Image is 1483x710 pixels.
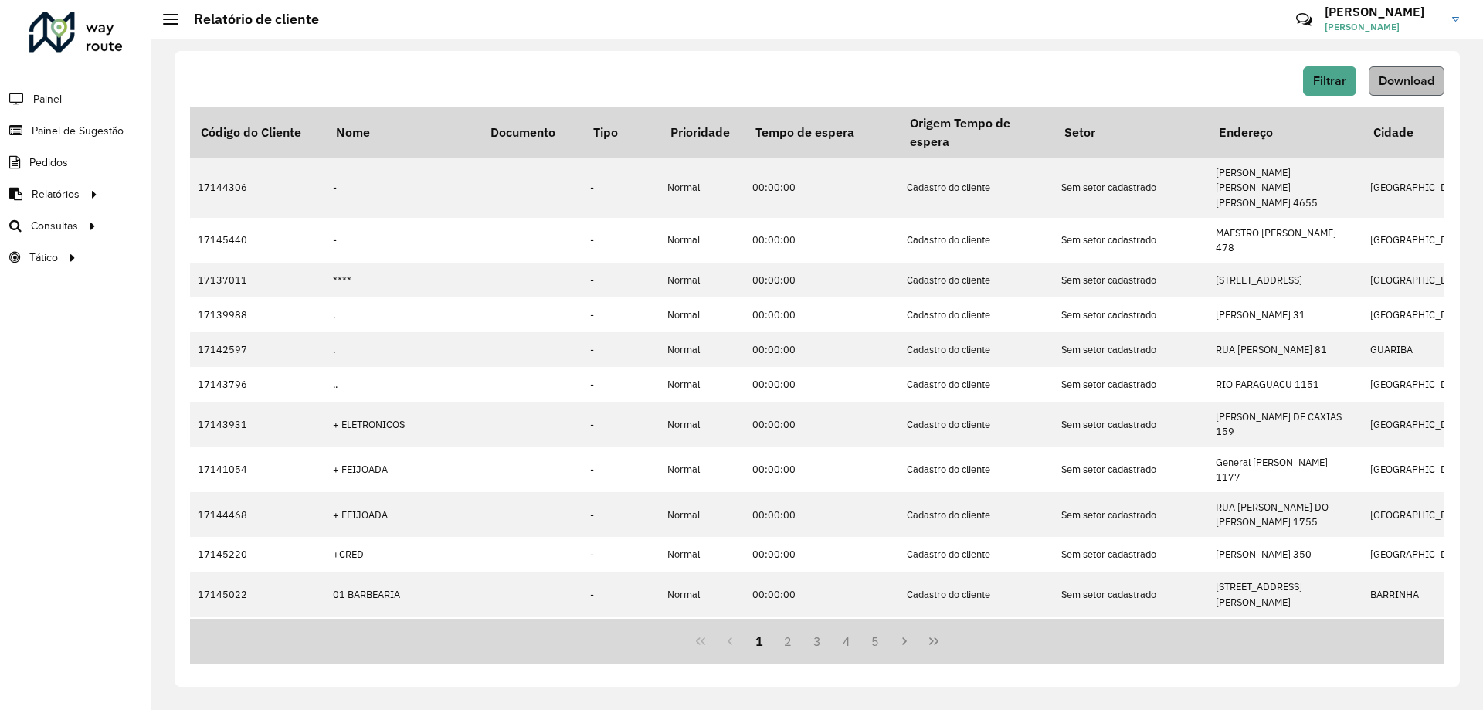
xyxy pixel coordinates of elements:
td: 17145220 [190,537,325,572]
td: 00:00:00 [745,617,899,652]
td: Normal [660,332,745,367]
td: 00:00:00 [745,402,899,447]
td: + FEIJOADA [325,492,480,537]
td: Cadastro do cliente [899,402,1054,447]
td: 17142272 [190,617,325,652]
td: Sem setor cadastrado [1054,297,1208,332]
td: 17141054 [190,447,325,492]
th: Setor [1054,107,1208,158]
td: Sem setor cadastrado [1054,492,1208,537]
td: Normal [660,537,745,572]
td: - [582,297,660,332]
td: 00:00:00 [745,218,899,263]
td: 00:00:00 [745,367,899,402]
button: 3 [803,627,832,656]
td: Normal [660,263,745,297]
td: NAZARE PAULISTA 388 [1208,617,1363,652]
td: 17137011 [190,263,325,297]
td: Cadastro do cliente [899,537,1054,572]
td: RIO PARAGUACU 1151 [1208,367,1363,402]
td: 17145022 [190,572,325,617]
td: Normal [660,617,745,652]
th: Endereço [1208,107,1363,158]
td: Cadastro do cliente [899,572,1054,617]
span: Filtrar [1313,74,1346,87]
td: 17144468 [190,492,325,537]
td: 17142597 [190,332,325,367]
td: - [582,218,660,263]
td: - [582,367,660,402]
span: Painel [33,91,62,107]
td: - [582,537,660,572]
button: 1 [745,627,774,656]
td: [PERSON_NAME] 350 [1208,537,1363,572]
td: Normal [660,367,745,402]
td: Sem setor cadastrado [1054,572,1208,617]
td: Normal [660,297,745,332]
td: Sem setor cadastrado [1054,218,1208,263]
td: Sem setor cadastrado [1054,617,1208,652]
span: Consultas [31,218,78,234]
td: +CRED [325,537,480,572]
td: + FEIJOADA [325,447,480,492]
td: 00:00:00 [745,297,899,332]
td: 17143796 [190,367,325,402]
th: Origem Tempo de espera [899,107,1054,158]
td: Normal [660,218,745,263]
td: Cadastro do cliente [899,158,1054,218]
td: - [582,158,660,218]
td: Cadastro do cliente [899,367,1054,402]
td: Cadastro do cliente [899,263,1054,297]
button: Last Page [919,627,949,656]
th: Tipo [582,107,660,158]
td: Normal [660,572,745,617]
td: [PERSON_NAME] 31 [1208,297,1363,332]
td: + ELETRONICOS [325,402,480,447]
td: - [582,447,660,492]
td: - [325,218,480,263]
span: Painel de Sugestão [32,123,124,139]
td: [STREET_ADDRESS] [1208,263,1363,297]
td: RUA [PERSON_NAME] DO [PERSON_NAME] 1755 [1208,492,1363,537]
td: 17139988 [190,297,325,332]
td: Cadastro do cliente [899,218,1054,263]
td: Normal [660,492,745,537]
span: Tático [29,250,58,266]
td: MAESTRO [PERSON_NAME] 478 [1208,218,1363,263]
td: General [PERSON_NAME] 1177 [1208,447,1363,492]
th: Prioridade [660,107,745,158]
td: RUA [PERSON_NAME] 81 [1208,332,1363,367]
h2: Relatório de cliente [178,11,319,28]
td: - [582,617,660,652]
td: 00:00:00 [745,572,899,617]
span: Relatórios [32,186,80,202]
td: - [325,158,480,218]
td: - [582,402,660,447]
span: [PERSON_NAME] [1325,20,1441,34]
td: 00:00:00 [745,447,899,492]
td: Sem setor cadastrado [1054,332,1208,367]
td: 00:00:00 [745,492,899,537]
td: Cadastro do cliente [899,297,1054,332]
td: 17145440 [190,218,325,263]
td: .. [325,367,480,402]
td: 00:00:00 [745,263,899,297]
td: Cadastro do cliente [899,492,1054,537]
td: Sem setor cadastrado [1054,537,1208,572]
td: Sem setor cadastrado [1054,263,1208,297]
button: Download [1369,66,1444,96]
td: Normal [660,158,745,218]
td: Sem setor cadastrado [1054,447,1208,492]
td: 01 BARBEARIA [325,572,480,617]
td: 00:00:00 [745,332,899,367]
td: - [582,572,660,617]
button: 2 [773,627,803,656]
td: Normal [660,402,745,447]
td: 17143931 [190,402,325,447]
td: 00:00:00 [745,537,899,572]
td: . [325,297,480,332]
button: Filtrar [1303,66,1356,96]
td: Sem setor cadastrado [1054,367,1208,402]
button: 4 [832,627,861,656]
td: 01051992 [325,617,480,652]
